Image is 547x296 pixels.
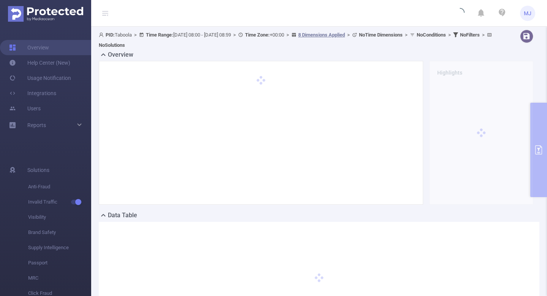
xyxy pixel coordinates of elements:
[28,194,91,210] span: Invalid Traffic
[9,40,49,55] a: Overview
[27,118,46,133] a: Reports
[446,32,453,38] span: >
[132,32,139,38] span: >
[9,101,41,116] a: Users
[284,32,291,38] span: >
[9,86,56,101] a: Integrations
[524,6,531,21] span: MJ
[417,32,446,38] b: No Conditions
[403,32,410,38] span: >
[106,32,115,38] b: PID:
[28,271,91,286] span: MRC
[99,32,494,48] span: Taboola [DATE] 08:00 - [DATE] 08:59 +00:00
[359,32,403,38] b: No Time Dimensions
[28,179,91,194] span: Anti-Fraud
[108,50,133,59] h2: Overview
[99,32,106,37] i: icon: user
[28,255,91,271] span: Passport
[455,8,465,19] i: icon: loading
[28,210,91,225] span: Visibility
[231,32,238,38] span: >
[108,211,137,220] h2: Data Table
[146,32,173,38] b: Time Range:
[460,32,480,38] b: No Filters
[28,240,91,255] span: Supply Intelligence
[28,225,91,240] span: Brand Safety
[245,32,270,38] b: Time Zone:
[9,55,70,70] a: Help Center (New)
[8,6,83,22] img: Protected Media
[27,162,49,178] span: Solutions
[298,32,345,38] u: 8 Dimensions Applied
[480,32,487,38] span: >
[27,122,46,128] span: Reports
[99,42,125,48] b: No Solutions
[9,70,71,86] a: Usage Notification
[345,32,352,38] span: >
